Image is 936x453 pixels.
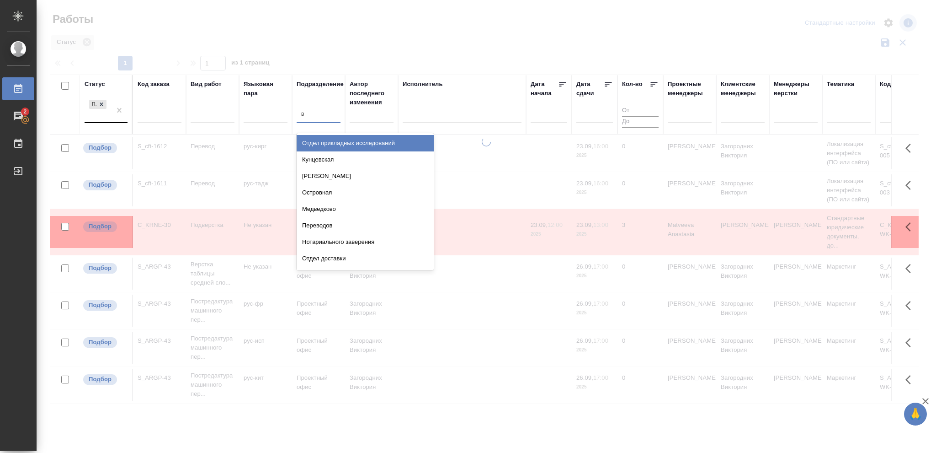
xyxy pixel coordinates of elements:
div: Тематика [827,80,854,89]
p: Подбор [89,143,112,152]
div: Нотариального заверения [297,234,434,250]
p: Подбор [89,375,112,384]
div: Можно подбирать исполнителей [82,299,128,312]
div: Подбор [89,100,96,109]
p: Подбор [89,338,112,347]
div: Вид работ [191,80,222,89]
div: Дата начала [531,80,558,98]
button: Здесь прячутся важные кнопки [900,295,922,317]
div: Менеджеры верстки [774,80,818,98]
p: Подбор [89,180,112,189]
div: Кунцевская [297,151,434,168]
button: Здесь прячутся важные кнопки [900,369,922,391]
button: 🙏 [904,403,927,426]
button: Здесь прячутся важные кнопки [900,258,922,280]
div: Можно подбирать исполнителей [82,262,128,275]
div: Отдел доставки [297,250,434,267]
div: Клиентские менеджеры [721,80,765,98]
p: Подбор [89,301,112,310]
div: Тверская [297,267,434,283]
p: Подбор [89,264,112,273]
div: Медведково [297,201,434,217]
div: Отдел прикладных исследований [297,135,434,151]
div: Можно подбирать исполнителей [82,336,128,349]
span: 🙏 [908,404,923,424]
div: Подбор [88,99,107,110]
div: [PERSON_NAME] [297,168,434,184]
div: Можно подбирать исполнителей [82,142,128,154]
p: Подбор [89,222,112,231]
button: Здесь прячутся важные кнопки [900,137,922,159]
div: Переводов [297,217,434,234]
button: Здесь прячутся важные кнопки [900,216,922,238]
div: Исполнитель [403,80,443,89]
div: Можно подбирать исполнителей [82,373,128,386]
div: Островная [297,184,434,201]
div: Код заказа [138,80,170,89]
div: Подразделение [297,80,344,89]
a: 2 [2,105,34,128]
div: Статус [85,80,105,89]
div: Автор последнего изменения [350,80,394,107]
span: 2 [18,107,32,116]
input: От [622,105,659,117]
div: Код работы [880,80,915,89]
button: Здесь прячутся важные кнопки [900,174,922,196]
div: Можно подбирать исполнителей [82,221,128,233]
input: До [622,116,659,128]
div: Можно подбирать исполнителей [82,179,128,191]
div: Языковая пара [244,80,287,98]
div: Проектные менеджеры [668,80,712,98]
button: Здесь прячутся важные кнопки [900,332,922,354]
div: Дата сдачи [576,80,604,98]
div: Кол-во [622,80,643,89]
